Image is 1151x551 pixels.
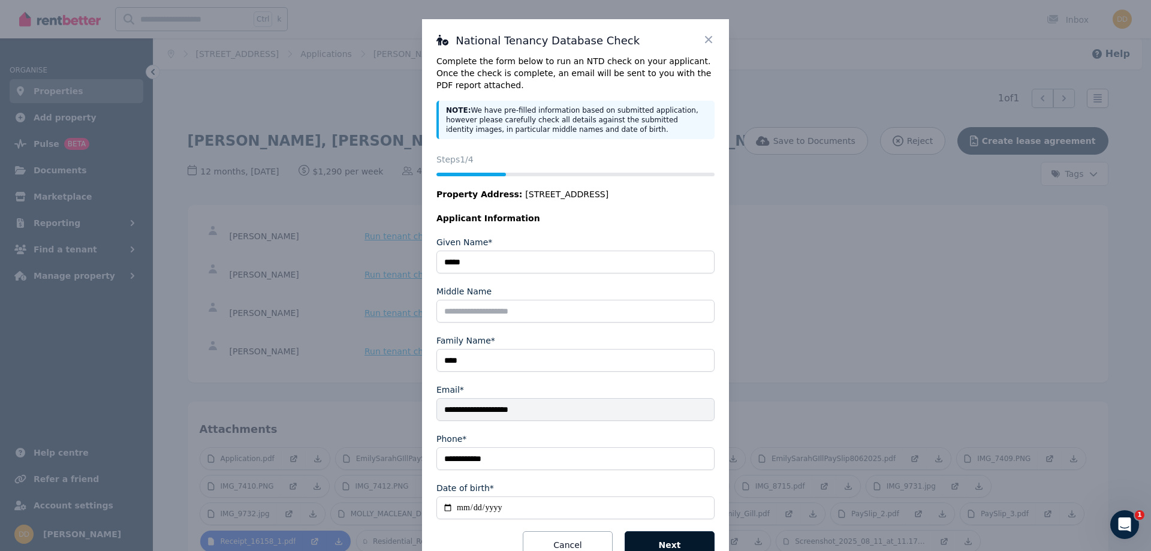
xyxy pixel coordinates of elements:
label: Phone* [436,433,466,445]
span: Property Address: [436,189,522,199]
label: Given Name* [436,236,492,248]
label: Family Name* [436,335,495,347]
h3: National Tenancy Database Check [436,34,715,48]
label: Email* [436,384,464,396]
p: Complete the form below to run an NTD check on your applicant. Once the check is complete, an ema... [436,55,715,91]
strong: NOTE: [446,106,471,115]
label: Date of birth* [436,482,494,494]
iframe: Intercom live chat [1110,510,1139,539]
p: Steps 1 /4 [436,153,715,165]
legend: Applicant Information [436,212,715,224]
label: Middle Name [436,285,492,297]
span: 1 [1135,510,1144,520]
span: [STREET_ADDRESS] [525,188,608,200]
div: We have pre-filled information based on submitted application, however please carefully check all... [436,101,715,139]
